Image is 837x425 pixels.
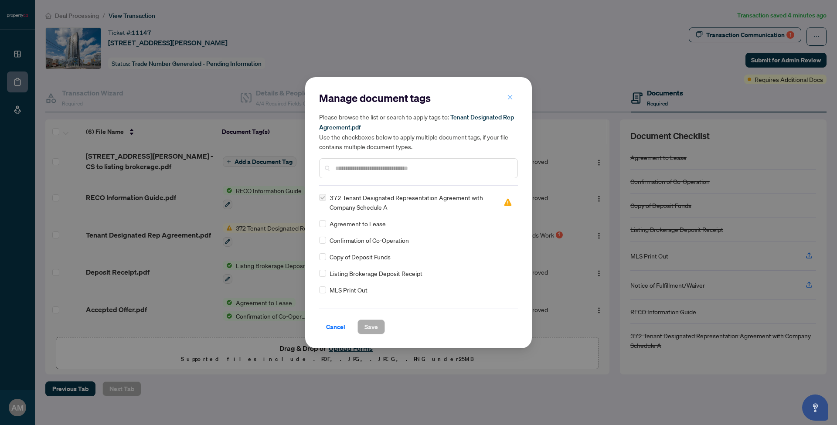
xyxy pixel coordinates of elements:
span: Tenant Designated Rep Agreement.pdf [319,113,514,131]
span: Listing Brokerage Deposit Receipt [330,269,422,278]
span: Copy of Deposit Funds [330,252,391,262]
h2: Manage document tags [319,91,518,105]
img: status [504,198,512,207]
h5: Please browse the list or search to apply tags to: Use the checkboxes below to apply multiple doc... [319,112,518,151]
span: Cancel [326,320,345,334]
button: Save [357,320,385,334]
span: Confirmation of Co-Operation [330,235,409,245]
button: Open asap [802,394,828,421]
span: close [507,94,513,100]
span: Agreement to Lease [330,219,386,228]
span: MLS Print Out [330,285,367,295]
button: Cancel [319,320,352,334]
span: Needs Work [504,198,512,207]
span: 372 Tenant Designated Representation Agreement with Company Schedule A [330,193,493,212]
